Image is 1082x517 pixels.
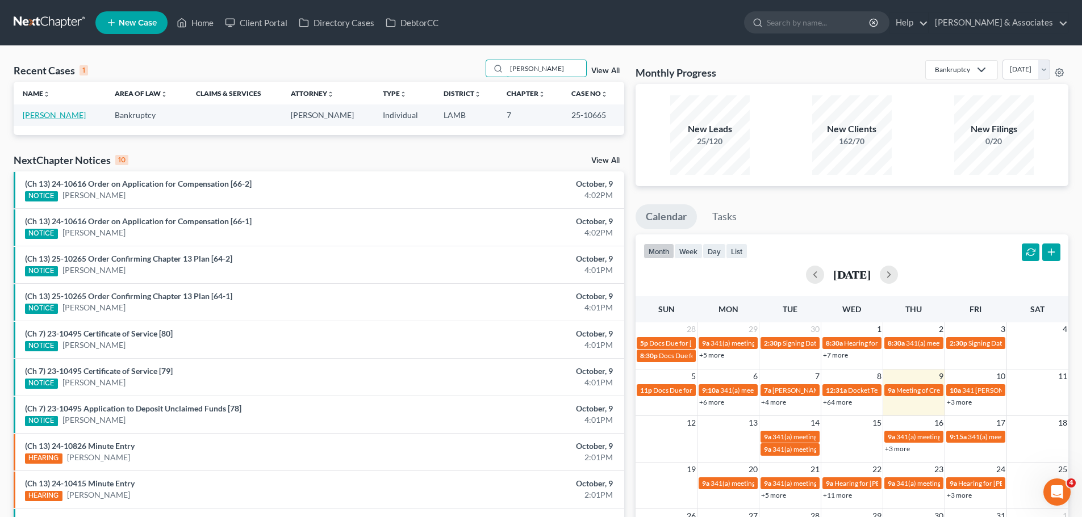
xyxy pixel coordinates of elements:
[947,491,972,499] a: +3 more
[699,398,724,406] a: +6 more
[25,291,232,301] a: (Ch 13) 25-10265 Order Confirming Chapter 13 Plan [64-1]
[424,253,613,264] div: October, 9
[950,339,967,347] span: 2:30p
[938,322,945,336] span: 2
[876,369,883,383] span: 8
[888,386,895,394] span: 9a
[954,136,1034,147] div: 0/20
[950,432,967,441] span: 9:15a
[25,329,173,338] a: (Ch 7) 23-10495 Certificate of Service [80]
[703,243,726,259] button: day
[507,60,586,77] input: Search by name...
[25,403,241,413] a: (Ch 7) 23-10495 Application to Deposit Unclaimed Funds [78]
[636,204,697,229] a: Calendar
[772,432,882,441] span: 341(a) meeting for [PERSON_NAME]
[435,104,498,125] td: LAMB
[62,414,126,426] a: [PERSON_NAME]
[885,444,910,453] a: +3 more
[1030,304,1045,314] span: Sat
[424,264,613,276] div: 4:01PM
[25,478,135,488] a: (Ch 13) 24-10415 Minute Entry
[25,191,58,201] div: NOTICE
[764,386,771,394] span: 7a
[380,12,444,33] a: DebtorCC
[933,416,945,430] span: 16
[871,463,883,476] span: 22
[833,268,871,280] h2: [DATE]
[474,91,481,98] i: unfold_more
[772,386,868,394] span: [PERSON_NAME] - Arraignment
[947,398,972,406] a: +3 more
[929,12,1068,33] a: [PERSON_NAME] & Associates
[562,104,624,125] td: 25-10665
[424,216,613,227] div: October, 9
[726,243,747,259] button: list
[62,227,126,238] a: [PERSON_NAME]
[747,416,759,430] span: 13
[25,366,173,376] a: (Ch 7) 23-10495 Certificate of Service [79]
[809,463,821,476] span: 21
[1062,322,1068,336] span: 4
[809,416,821,430] span: 14
[424,365,613,377] div: October, 9
[374,104,435,125] td: Individual
[119,19,157,27] span: New Case
[772,445,882,453] span: 341(a) meeting for [PERSON_NAME]
[444,89,481,98] a: Districtunfold_more
[772,479,882,487] span: 341(a) meeting for [PERSON_NAME]
[538,91,545,98] i: unfold_more
[327,91,334,98] i: unfold_more
[826,479,833,487] span: 9a
[62,339,126,351] a: [PERSON_NAME]
[291,89,334,98] a: Attorneyunfold_more
[834,479,983,487] span: Hearing for [PERSON_NAME] & [PERSON_NAME]
[25,453,62,464] div: HEARING
[812,123,892,136] div: New Clients
[699,351,724,359] a: +5 more
[1067,478,1076,487] span: 4
[115,89,168,98] a: Area of Lawunfold_more
[43,91,50,98] i: unfold_more
[896,432,1006,441] span: 341(a) meeting for [PERSON_NAME]
[383,89,407,98] a: Typeunfold_more
[747,322,759,336] span: 29
[761,491,786,499] a: +5 more
[649,339,803,347] span: Docs Due for [PERSON_NAME] & [PERSON_NAME]
[848,386,950,394] span: Docket Text: for [PERSON_NAME]
[933,463,945,476] span: 23
[424,178,613,190] div: October, 9
[161,91,168,98] i: unfold_more
[424,227,613,238] div: 4:02PM
[219,12,293,33] a: Client Portal
[711,339,820,347] span: 341(a) meeting for [PERSON_NAME]
[424,489,613,501] div: 2:01PM
[995,369,1006,383] span: 10
[962,386,1029,394] span: 341 [PERSON_NAME]
[25,491,62,501] div: HEARING
[702,386,719,394] span: 9:10a
[764,339,782,347] span: 2:30p
[823,351,848,359] a: +7 more
[62,264,126,276] a: [PERSON_NAME]
[711,479,820,487] span: 341(a) meeting for [PERSON_NAME]
[995,416,1006,430] span: 17
[115,155,128,165] div: 10
[938,369,945,383] span: 9
[1043,478,1071,506] iframe: Intercom live chat
[1057,369,1068,383] span: 11
[282,104,374,125] td: [PERSON_NAME]
[1057,463,1068,476] span: 25
[171,12,219,33] a: Home
[25,341,58,351] div: NOTICE
[636,66,716,79] h3: Monthly Progress
[25,179,252,188] a: (Ch 13) 24-10616 Order on Application for Compensation [66-2]
[591,67,620,75] a: View All
[950,386,961,394] span: 10a
[890,12,928,33] a: Help
[686,463,697,476] span: 19
[702,204,747,229] a: Tasks
[571,89,608,98] a: Case Nounfold_more
[424,328,613,339] div: October, 9
[62,190,126,201] a: [PERSON_NAME]
[23,110,86,120] a: [PERSON_NAME]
